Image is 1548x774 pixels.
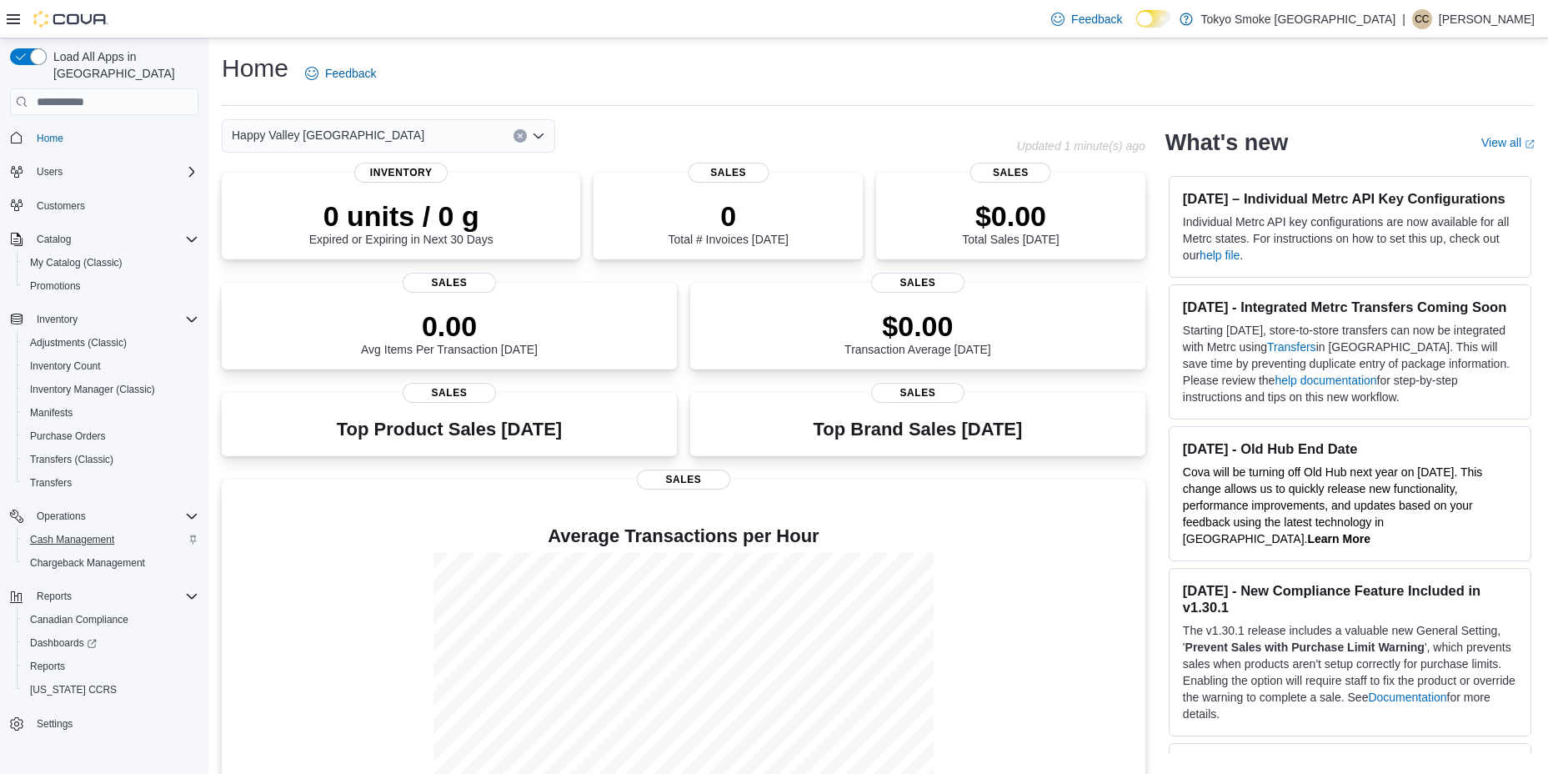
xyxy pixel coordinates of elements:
[1183,440,1517,457] h3: [DATE] - Old Hub End Date
[23,356,198,376] span: Inventory Count
[23,253,198,273] span: My Catalog (Classic)
[1402,9,1405,29] p: |
[23,450,198,470] span: Transfers (Classic)
[844,309,991,356] div: Transaction Average [DATE]
[3,228,205,251] button: Catalog
[30,383,155,396] span: Inventory Manager (Classic)
[30,453,113,466] span: Transfers (Classic)
[37,590,72,603] span: Reports
[17,274,205,298] button: Promotions
[3,505,205,528] button: Operations
[23,610,198,630] span: Canadian Compliance
[325,65,376,82] span: Feedback
[33,11,108,28] img: Cova
[30,256,123,269] span: My Catalog (Classic)
[23,403,79,423] a: Manifests
[3,125,205,149] button: Home
[30,406,73,420] span: Manifests
[37,233,71,246] span: Catalog
[30,195,198,216] span: Customers
[30,162,69,182] button: Users
[17,631,205,655] a: Dashboards
[513,129,527,143] button: Clear input
[30,309,84,329] button: Inventory
[403,383,496,403] span: Sales
[962,199,1059,246] div: Total Sales [DATE]
[23,680,123,700] a: [US_STATE] CCRS
[23,403,198,423] span: Manifests
[23,473,78,493] a: Transfers
[47,48,198,82] span: Load All Apps in [GEOGRAPHIC_DATA]
[337,420,562,440] h3: Top Product Sales [DATE]
[23,333,133,353] a: Adjustments (Classic)
[30,506,93,526] button: Operations
[23,633,198,653] span: Dashboards
[668,199,788,246] div: Total # Invoices [DATE]
[403,273,496,293] span: Sales
[30,714,79,734] a: Settings
[222,52,288,85] h1: Home
[309,199,493,233] p: 0 units / 0 g
[30,506,198,526] span: Operations
[23,656,72,676] a: Reports
[1275,374,1376,387] a: help documentation
[1183,465,1483,545] span: Cova will be turning off Old Hub next year on [DATE]. This change allows us to quickly release ne...
[814,420,1023,440] h3: Top Brand Sales [DATE]
[23,333,198,353] span: Adjustments (Classic)
[17,378,205,401] button: Inventory Manager (Classic)
[23,450,120,470] a: Transfers (Classic)
[688,163,769,183] span: Sales
[17,251,205,274] button: My Catalog (Classic)
[30,636,97,650] span: Dashboards
[23,530,198,550] span: Cash Management
[354,163,448,183] span: Inventory
[1267,340,1316,354] a: Transfers
[17,401,205,425] button: Manifests
[361,309,538,356] div: Avg Items Per Transaction [DATE]
[1307,532,1370,545] a: Learn More
[37,717,73,731] span: Settings
[30,586,78,606] button: Reports
[23,530,121,550] a: Cash Management
[668,199,788,233] p: 0
[30,359,101,373] span: Inventory Count
[1017,139,1145,153] p: Updated 1 minute(s) ago
[30,476,72,490] span: Transfers
[3,711,205,736] button: Settings
[1183,214,1517,264] p: Individual Metrc API key configurations are now available for all Metrc states. For instructions ...
[23,253,129,273] a: My Catalog (Classic)
[30,586,198,606] span: Reports
[1412,9,1432,29] div: Cody Cabot-Letto
[30,713,198,734] span: Settings
[3,308,205,331] button: Inventory
[1368,691,1446,704] a: Documentation
[30,556,145,570] span: Chargeback Management
[23,633,103,653] a: Dashboards
[23,379,162,400] a: Inventory Manager (Classic)
[17,608,205,631] button: Canadian Compliance
[17,331,205,354] button: Adjustments (Classic)
[37,199,85,213] span: Customers
[1185,641,1425,654] strong: Prevent Sales with Purchase Limit Warning
[871,383,964,403] span: Sales
[23,610,135,630] a: Canadian Compliance
[871,273,964,293] span: Sales
[3,585,205,608] button: Reports
[37,313,78,326] span: Inventory
[23,680,198,700] span: Washington CCRS
[17,655,205,678] button: Reports
[1201,9,1396,29] p: Tokyo Smoke [GEOGRAPHIC_DATA]
[23,426,113,446] a: Purchase Orders
[1200,249,1240,262] a: help file
[970,163,1051,183] span: Sales
[30,613,128,626] span: Canadian Compliance
[30,162,198,182] span: Users
[30,660,65,673] span: Reports
[235,526,1132,546] h4: Average Transactions per Hour
[30,279,81,293] span: Promotions
[17,528,205,551] button: Cash Management
[17,425,205,448] button: Purchase Orders
[309,199,493,246] div: Expired or Expiring in Next 30 Days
